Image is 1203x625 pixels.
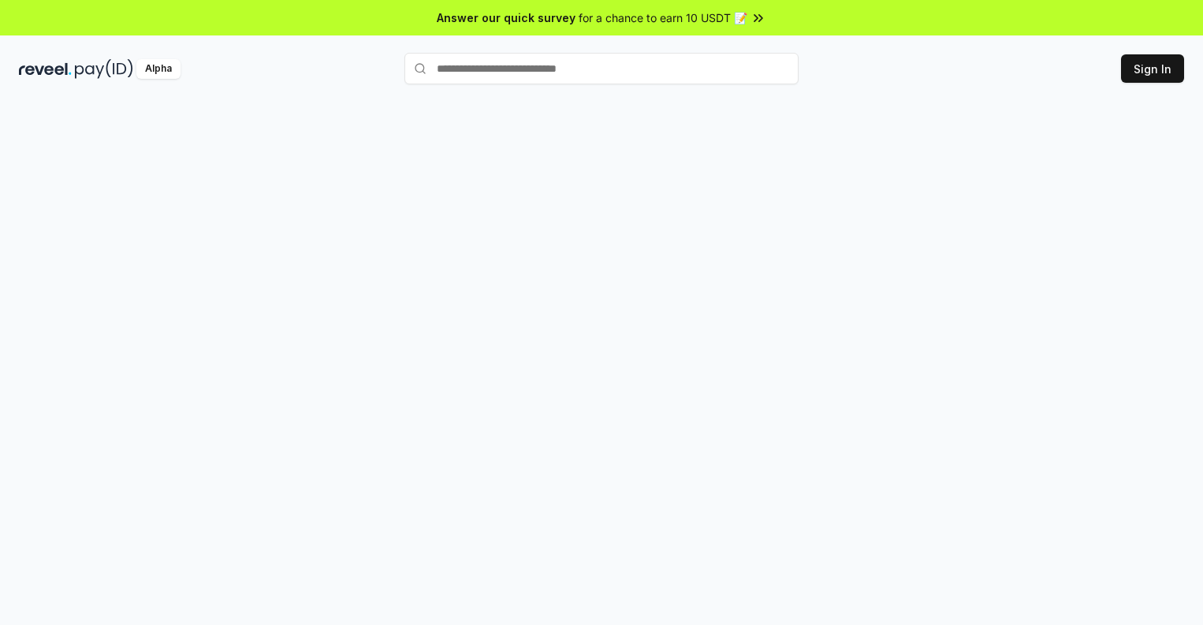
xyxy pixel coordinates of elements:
[1121,54,1184,83] button: Sign In
[75,59,133,79] img: pay_id
[136,59,181,79] div: Alpha
[579,9,747,26] span: for a chance to earn 10 USDT 📝
[437,9,575,26] span: Answer our quick survey
[19,59,72,79] img: reveel_dark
